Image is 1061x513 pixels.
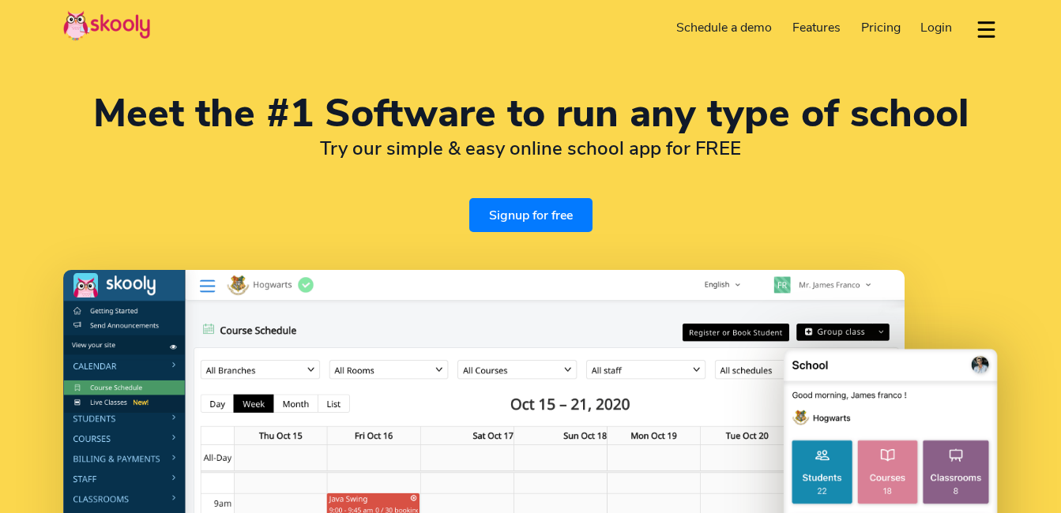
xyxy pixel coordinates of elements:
h1: Meet the #1 Software to run any type of school [63,95,998,133]
a: Signup for free [469,198,593,232]
a: Pricing [851,15,911,40]
span: Pricing [861,19,901,36]
button: dropdown menu [975,11,998,47]
img: Skooly [63,10,150,41]
span: Login [920,19,952,36]
a: Features [782,15,851,40]
a: Schedule a demo [667,15,783,40]
h2: Try our simple & easy online school app for FREE [63,137,998,160]
a: Login [910,15,962,40]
